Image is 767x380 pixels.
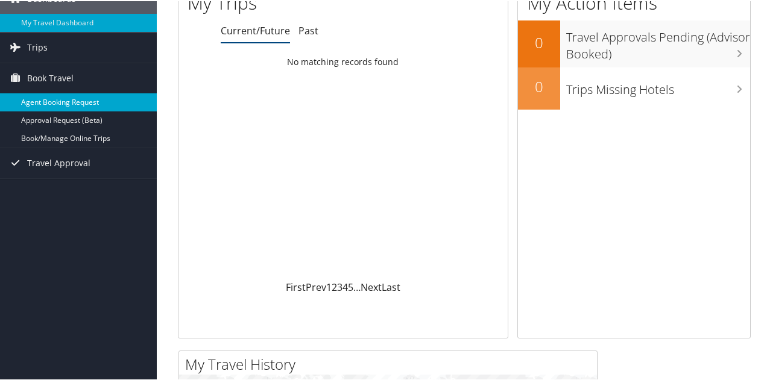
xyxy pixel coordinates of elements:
[178,50,508,72] td: No matching records found
[332,279,337,293] a: 2
[566,22,750,61] h3: Travel Approvals Pending (Advisor Booked)
[326,279,332,293] a: 1
[337,279,342,293] a: 3
[286,279,306,293] a: First
[382,279,400,293] a: Last
[342,279,348,293] a: 4
[185,353,597,373] h2: My Travel History
[518,66,750,108] a: 0Trips Missing Hotels
[306,279,326,293] a: Prev
[518,31,560,52] h2: 0
[221,23,290,36] a: Current/Future
[518,19,750,66] a: 0Travel Approvals Pending (Advisor Booked)
[566,74,750,97] h3: Trips Missing Hotels
[518,75,560,96] h2: 0
[361,279,382,293] a: Next
[298,23,318,36] a: Past
[348,279,353,293] a: 5
[27,147,90,177] span: Travel Approval
[27,62,74,92] span: Book Travel
[27,31,48,61] span: Trips
[353,279,361,293] span: …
